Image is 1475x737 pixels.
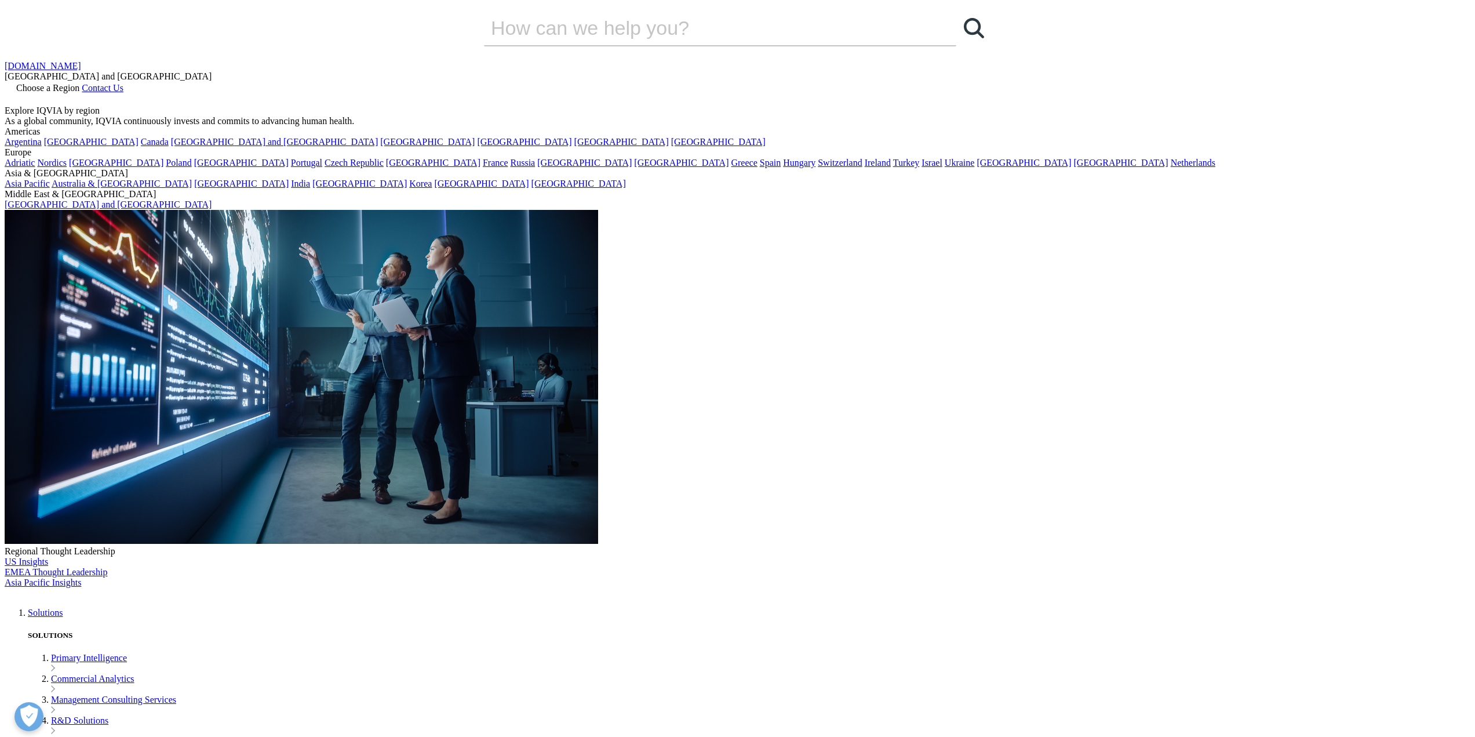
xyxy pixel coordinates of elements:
a: Nordics [37,158,67,168]
a: Russia [511,158,536,168]
a: [GEOGRAPHIC_DATA] [537,158,632,168]
div: Americas [5,126,1470,137]
a: US Insights [5,557,48,567]
a: Management Consulting Services [51,695,176,705]
a: Solutions [28,608,63,618]
a: Australia & [GEOGRAPHIC_DATA] [52,179,192,188]
img: 2093_analyzing-data-using-big-screen-display-and-laptop.png [5,210,598,544]
a: [GEOGRAPHIC_DATA] [44,137,139,147]
div: Middle East & [GEOGRAPHIC_DATA] [5,189,1470,199]
a: [GEOGRAPHIC_DATA] [194,158,289,168]
a: Adriatic [5,158,35,168]
a: [GEOGRAPHIC_DATA] [194,179,289,188]
a: Switzerland [818,158,862,168]
a: [GEOGRAPHIC_DATA] [977,158,1071,168]
a: Ireland [865,158,891,168]
a: [GEOGRAPHIC_DATA] [477,137,571,147]
a: France [483,158,508,168]
a: [GEOGRAPHIC_DATA] [1074,158,1168,168]
a: Canada [141,137,169,147]
a: [GEOGRAPHIC_DATA] [634,158,729,168]
a: Netherlands [1171,158,1215,168]
a: [GEOGRAPHIC_DATA] [671,137,766,147]
a: [GEOGRAPHIC_DATA] and [GEOGRAPHIC_DATA] [5,199,212,209]
a: Contact Us [82,83,123,93]
a: Turkey [893,158,920,168]
a: [GEOGRAPHIC_DATA] [69,158,163,168]
a: Spain [760,158,781,168]
a: R&D Solutions [51,716,108,725]
div: Explore IQVIA by region [5,106,1470,116]
a: [GEOGRAPHIC_DATA] [574,137,669,147]
a: Portugal [291,158,322,168]
div: As a global community, IQVIA continuously invests and commits to advancing human health. [5,116,1470,126]
a: Ukraine [945,158,975,168]
a: India [291,179,310,188]
span: Choose a Region [16,83,79,93]
a: [GEOGRAPHIC_DATA] [386,158,480,168]
button: Open Preferences [14,702,43,731]
a: Primary Intelligence [51,653,127,663]
a: Asia Pacific Insights [5,578,81,587]
a: Korea [409,179,432,188]
a: [GEOGRAPHIC_DATA] [531,179,626,188]
a: [GEOGRAPHIC_DATA] and [GEOGRAPHIC_DATA] [171,137,378,147]
a: Czech Republic [325,158,384,168]
input: Search [484,10,923,45]
a: Poland [166,158,191,168]
svg: Search [964,18,984,38]
div: Regional Thought Leadership [5,546,1470,557]
a: Israel [922,158,942,168]
a: Asia Pacific [5,179,50,188]
div: Asia & [GEOGRAPHIC_DATA] [5,168,1470,179]
a: Search [956,10,991,45]
a: [GEOGRAPHIC_DATA] [380,137,475,147]
a: [DOMAIN_NAME] [5,61,81,71]
h5: SOLUTIONS [28,631,1470,640]
div: [GEOGRAPHIC_DATA] and [GEOGRAPHIC_DATA] [5,71,1470,82]
div: Europe [5,147,1470,158]
a: [GEOGRAPHIC_DATA] [312,179,407,188]
a: Hungary [783,158,815,168]
a: Argentina [5,137,42,147]
a: EMEA Thought Leadership [5,567,107,577]
a: Greece [731,158,757,168]
a: [GEOGRAPHIC_DATA] [434,179,529,188]
a: Commercial Analytics [51,674,134,684]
